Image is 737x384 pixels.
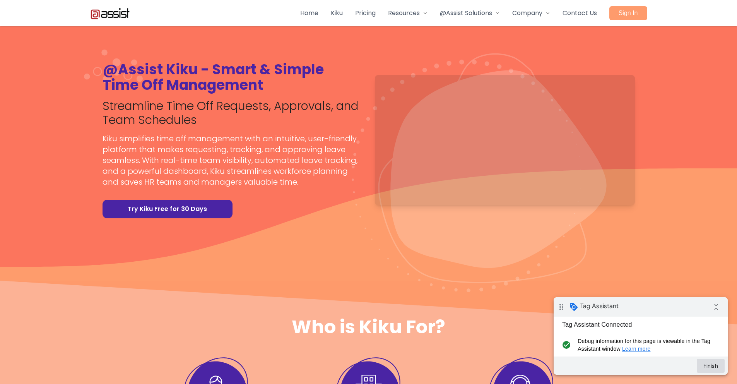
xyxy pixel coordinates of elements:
a: Try Kiku Free for 30 Days [103,200,233,218]
a: Contact Us [563,9,597,18]
h2: Who is Kiku For? [146,318,592,336]
h2: Streamline Time Off Requests, Approvals, and Team Schedules [103,99,363,127]
button: Finish [143,62,171,75]
a: Pricing [355,9,376,18]
img: Atassist Logo [90,7,130,19]
a: Kiku [331,9,343,18]
span: Resources [388,9,420,18]
a: Sign In [609,6,647,20]
h1: @Assist Kiku - Smart & Simple Time Off Management [103,62,363,93]
i: check_circle [6,40,19,55]
p: Kiku simplifies time off management with an intuitive, user-friendly platform that makes requesti... [103,133,363,187]
a: Learn more [68,48,97,55]
a: Home [300,9,318,18]
span: Company [512,9,542,18]
span: Tag Assistant [27,5,65,13]
span: @Assist Solutions [440,9,492,18]
span: Debug information for this page is viewable in the Tag Assistant window [24,40,161,55]
i: Collapse debug badge [155,2,170,17]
